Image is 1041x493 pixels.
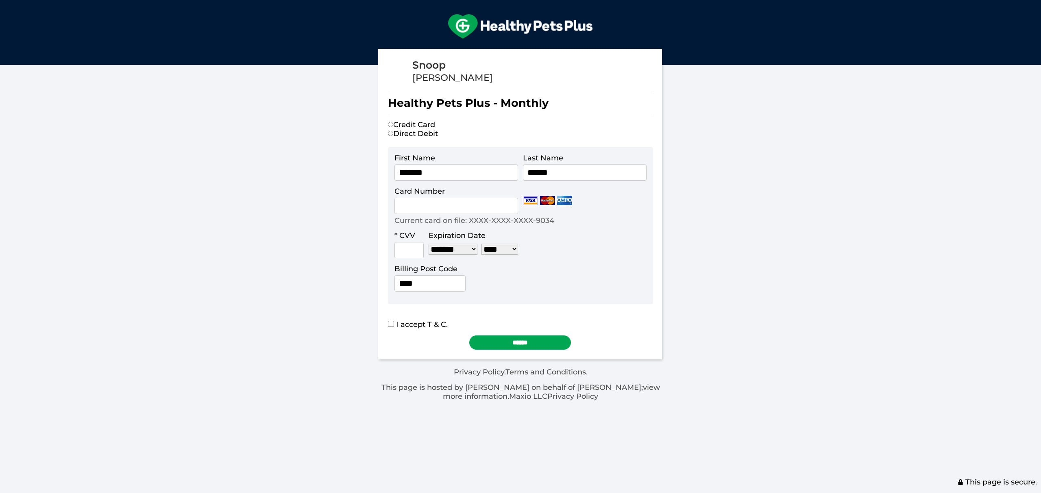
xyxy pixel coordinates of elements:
label: Billing Post Code [394,264,457,273]
label: Expiration Date [429,231,486,240]
label: I accept T & C. [388,320,448,329]
a: Privacy Policy [547,392,598,401]
p: Current card on file: XXXX-XXXX-XXXX-9034 [394,216,554,225]
img: Mastercard [540,196,555,205]
h1: Healthy Pets Plus - Monthly [388,92,652,114]
img: Visa [523,196,538,205]
label: Card Number [394,187,445,196]
label: Last Name [523,154,563,162]
input: I accept T & C. [388,321,394,327]
input: Direct Debit [388,131,393,136]
a: view more information. [443,383,660,401]
div: [PERSON_NAME] [412,72,493,84]
label: First Name [394,154,435,162]
a: Privacy Policy [454,368,504,376]
img: Amex [557,196,572,205]
span: This page is secure. [957,478,1037,487]
a: Terms and Conditions [505,368,586,376]
input: Credit Card [388,122,393,127]
label: Direct Debit [388,129,438,138]
label: * CVV [394,231,415,240]
p: This page is hosted by [PERSON_NAME] on behalf of [PERSON_NAME]; Maxio LLC [378,383,663,401]
label: Credit Card [388,120,435,129]
div: . . [378,368,663,401]
div: Snoop [412,58,493,72]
